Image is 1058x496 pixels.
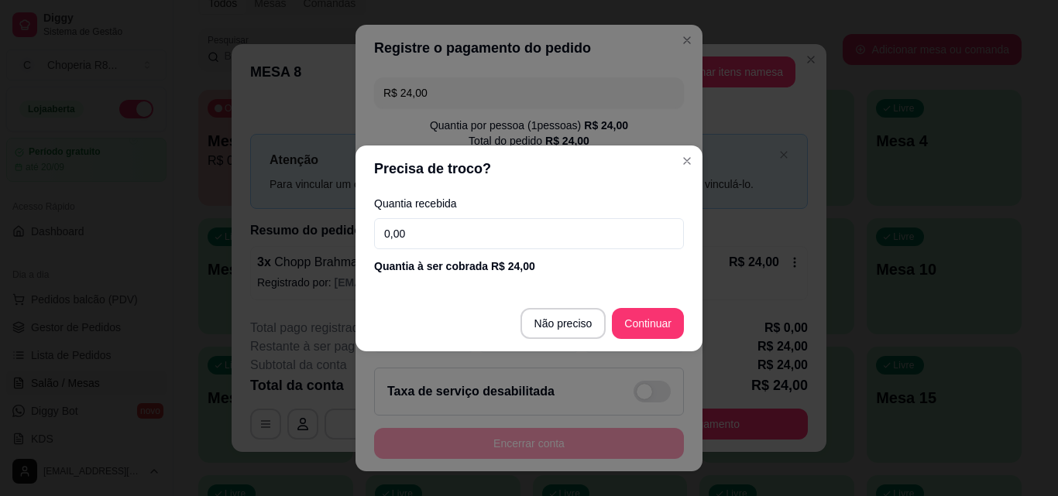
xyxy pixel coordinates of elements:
header: Precisa de troco? [356,145,702,192]
button: Continuar [612,308,684,339]
div: Quantia à ser cobrada R$ 24,00 [374,258,684,274]
button: Não preciso [520,308,606,339]
label: Quantia recebida [374,198,684,209]
button: Close [675,149,699,173]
